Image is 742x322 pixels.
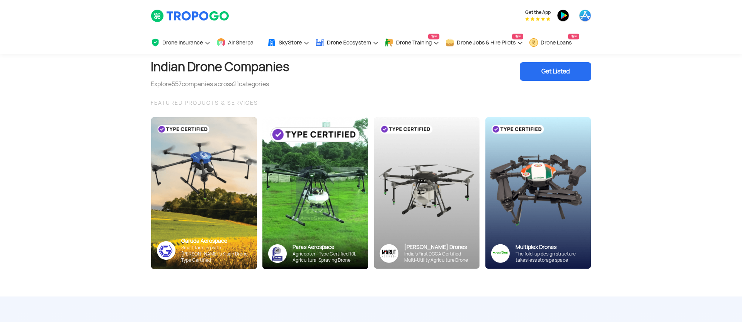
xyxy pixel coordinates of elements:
[181,237,251,245] div: Garuda Aerospace
[151,117,257,269] img: bg_garuda_sky.png
[491,244,510,263] img: ic_multiplex_sky.png
[404,251,474,263] div: India’s First DGCA Certified Multi-Utility Agriculture Drone
[374,117,480,269] img: bg_marut_sky.png
[520,62,591,81] div: Get Listed
[327,39,371,46] span: Drone Ecosystem
[151,54,289,80] h1: Indian Drone Companies
[516,244,585,251] div: Multiplex Drones
[228,39,254,46] span: Air Sherpa
[151,98,591,107] div: FEATURED PRODUCTS & SERVICES
[279,39,302,46] span: SkyStore
[568,34,579,39] span: New
[151,80,289,89] div: Explore companies across categories
[315,31,379,54] a: Drone Ecosystem
[485,117,591,269] img: bg_multiplex_sky.png
[267,31,310,54] a: SkyStore
[396,39,432,46] span: Drone Training
[293,251,362,263] div: Agricopter - Type Certified 10L Agricultural Spraying Drone
[516,251,585,263] div: The fold-up design structure takes less storage space
[557,9,569,22] img: ic_playstore.png
[151,9,230,22] img: TropoGo Logo
[525,9,551,15] span: Get the App
[216,31,261,54] a: Air Sherpa
[293,244,362,251] div: Paras Aerospace
[445,31,523,54] a: Drone Jobs & Hire PilotsNew
[404,244,474,251] div: [PERSON_NAME] Drones
[162,39,203,46] span: Drone Insurance
[457,39,516,46] span: Drone Jobs & Hire Pilots
[579,9,591,22] img: ic_appstore.png
[380,244,398,263] img: Group%2036313.png
[512,34,523,39] span: New
[428,34,439,39] span: New
[529,31,579,54] a: Drone LoansNew
[525,17,550,21] img: App Raking
[172,80,182,88] span: 557
[233,80,239,88] span: 21
[157,241,175,260] img: ic_garuda_sky.png
[151,31,211,54] a: Drone Insurance
[385,31,439,54] a: Drone TrainingNew
[268,244,287,263] img: paras-logo-banner.png
[181,245,251,263] div: Smart farming with [PERSON_NAME]’s Kisan Drone - Type Certified
[541,39,572,46] span: Drone Loans
[262,117,368,269] img: paras-card.png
